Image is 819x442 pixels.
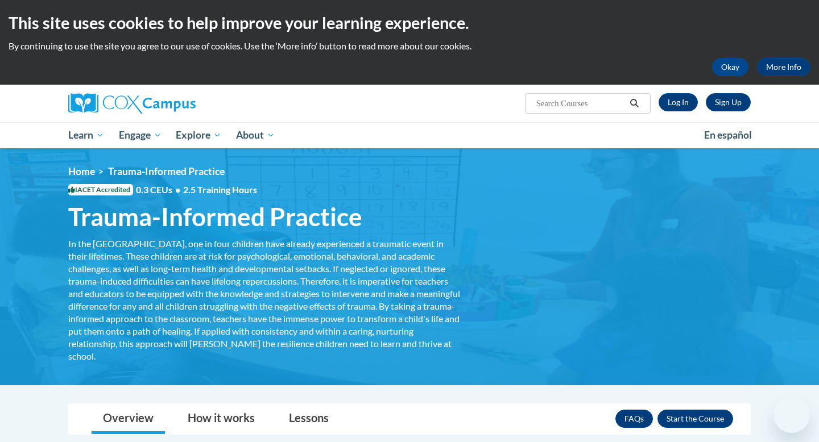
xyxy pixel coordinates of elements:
span: Trauma-Informed Practice [68,202,362,232]
iframe: Button to launch messaging window [773,397,810,433]
input: Search Courses [535,97,626,110]
a: Home [68,165,95,177]
span: • [175,184,180,195]
span: 2.5 Training Hours [183,184,257,195]
a: Learn [61,122,111,148]
span: Learn [68,128,104,142]
a: Log In [659,93,698,111]
h2: This site uses cookies to help improve your learning experience. [9,11,810,34]
img: Cox Campus [68,93,196,114]
a: Lessons [278,404,340,434]
div: In the [GEOGRAPHIC_DATA], one in four children have already experienced a traumatic event in thei... [68,237,461,362]
span: Trauma-Informed Practice [108,165,225,177]
span: About [236,128,275,142]
i:  [630,99,640,108]
div: Main menu [51,122,768,148]
a: Register [706,93,751,111]
p: By continuing to use the site you agree to our use of cookies. Use the ‘More info’ button to read... [9,40,810,52]
span: Engage [119,128,162,142]
a: Explore [168,122,229,148]
button: Enroll [657,410,733,428]
span: Explore [176,128,221,142]
a: More Info [757,58,810,76]
a: Cox Campus [68,93,284,114]
a: En español [697,123,759,147]
span: IACET Accredited [68,184,133,195]
a: Engage [111,122,169,148]
a: How it works [176,404,266,434]
button: Search [626,97,643,110]
a: About [229,122,282,148]
button: Okay [712,58,748,76]
a: Overview [92,404,165,434]
a: FAQs [615,410,653,428]
span: En español [704,129,752,141]
span: 0.3 CEUs [136,184,257,196]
